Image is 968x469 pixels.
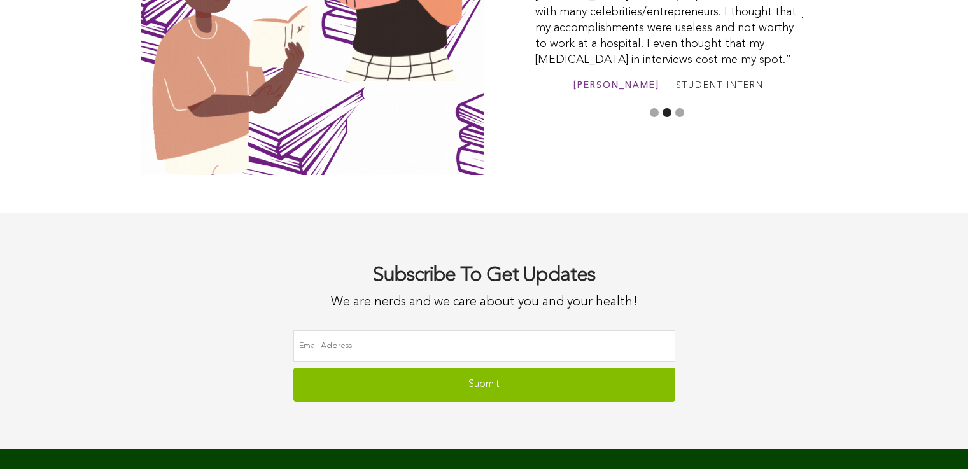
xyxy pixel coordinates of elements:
[663,108,671,117] button: 2 of 3
[293,330,675,362] input: Email Address
[293,293,675,311] p: We are nerds and we care about you and your health!
[676,81,764,90] span: STUDENT INTERN
[573,81,659,90] a: [PERSON_NAME]
[293,264,675,287] h2: Subscribe To Get Updates
[675,108,684,117] button: 3 of 3
[650,108,659,117] button: 1 of 3
[293,368,675,402] input: Submit
[441,50,527,74] input: SUBSCRIBE
[904,408,968,469] iframe: Chat Widget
